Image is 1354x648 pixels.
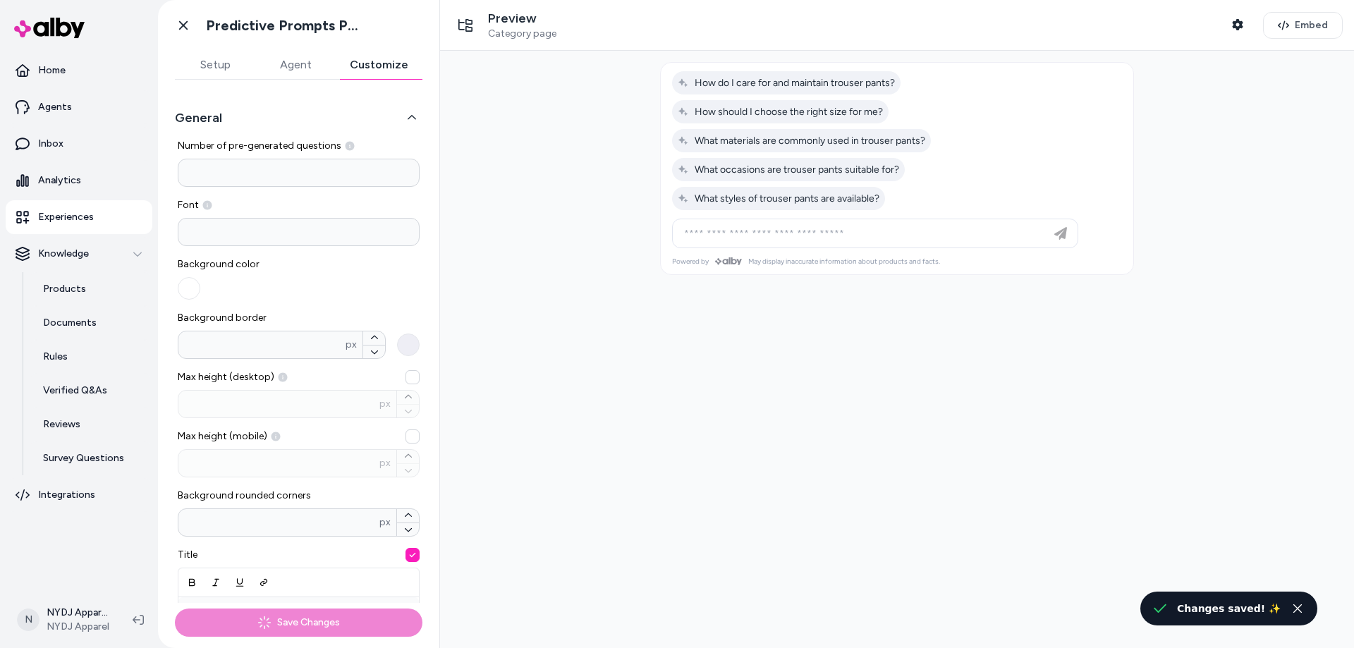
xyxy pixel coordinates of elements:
[29,408,152,441] a: Reviews
[178,257,293,271] span: Background color
[175,108,422,128] button: General
[38,63,66,78] p: Home
[1263,12,1343,39] button: Embed
[397,391,419,404] button: Max height (desktop) px
[14,18,85,38] img: alby Logo
[255,51,336,79] button: Agent
[397,509,419,522] button: Background rounded cornerspx
[6,200,152,234] a: Experiences
[29,306,152,340] a: Documents
[379,515,391,530] span: px
[43,282,86,296] p: Products
[6,90,152,124] a: Agents
[178,311,420,325] span: Background border
[38,488,95,502] p: Integrations
[6,237,152,271] button: Knowledge
[336,51,422,79] button: Customize
[346,338,357,352] span: px
[405,370,420,384] button: Max height (desktop) px
[8,597,121,642] button: NNYDJ Apparel ShopifyNYDJ Apparel
[29,374,152,408] a: Verified Q&As
[1295,18,1328,32] span: Embed
[6,127,152,161] a: Inbox
[38,210,94,224] p: Experiences
[43,417,80,432] p: Reviews
[29,272,152,306] a: Products
[38,100,72,114] p: Agents
[178,515,379,530] input: Background rounded cornerspx
[178,456,379,470] input: Max height (mobile) px
[397,334,420,356] button: Background borderpx
[379,456,391,470] span: px
[178,370,420,384] span: Max height (desktop)
[17,609,39,631] span: N
[1177,600,1281,617] div: Changes saved! ✨
[363,345,385,359] button: Background borderpx
[178,429,420,444] span: Max height (mobile)
[397,404,419,418] button: Max height (desktop) px
[47,606,110,620] p: NYDJ Apparel Shopify
[206,17,365,35] h1: Predictive Prompts PLP
[1289,600,1306,617] button: Close toast
[43,451,124,465] p: Survey Questions
[228,570,252,595] button: Underline (Ctrl+I)
[178,397,379,411] input: Max height (desktop) px
[29,340,152,374] a: Rules
[379,397,391,411] span: px
[488,27,556,40] span: Category page
[38,173,81,188] p: Analytics
[6,478,152,512] a: Integrations
[397,463,419,477] button: Max height (mobile) px
[180,570,204,595] button: Bold (Ctrl+B)
[38,247,89,261] p: Knowledge
[6,164,152,197] a: Analytics
[178,548,420,562] span: Title
[6,54,152,87] a: Home
[43,384,107,398] p: Verified Q&As
[175,51,255,79] button: Setup
[363,331,385,345] button: Background borderpx
[488,11,556,27] p: Preview
[397,450,419,463] button: Max height (mobile) px
[397,522,419,537] button: Background rounded cornerspx
[252,570,276,595] button: Link
[178,159,420,187] input: Number of pre-generated questions
[43,316,97,330] p: Documents
[178,489,420,503] span: Background rounded corners
[47,620,110,634] span: NYDJ Apparel
[178,338,346,352] input: Background borderpx
[178,139,420,153] span: Number of pre-generated questions
[43,350,68,364] p: Rules
[178,198,420,212] label: Font
[405,429,420,444] button: Max height (mobile) px
[38,137,63,151] p: Inbox
[204,570,228,595] button: Italic (Ctrl+U)
[29,441,152,475] a: Survey Questions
